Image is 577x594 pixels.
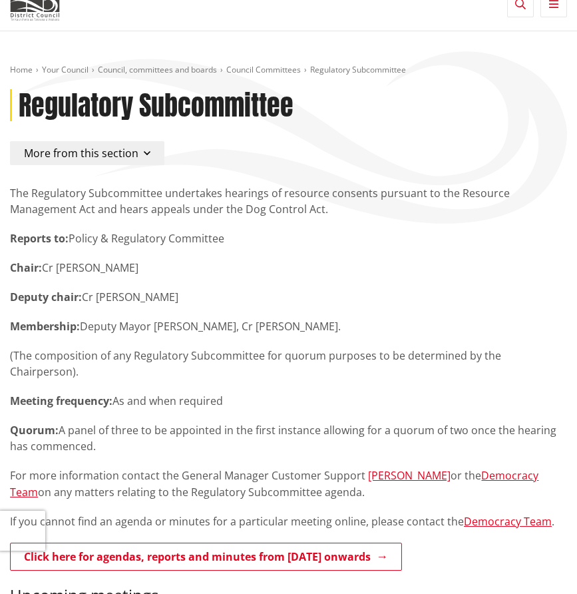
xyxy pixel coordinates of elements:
button: More from this section [10,141,164,165]
strong: Chair: [10,260,42,275]
a: Home [10,64,33,75]
iframe: Messenger Launcher [516,538,564,586]
span: More from this section [24,146,138,160]
p: If you cannot find an agenda or minutes for a particular meeting online, please contact the . [10,513,567,529]
a: Your Council [42,64,89,75]
p: Cr [PERSON_NAME] [10,260,567,276]
a: [PERSON_NAME] [368,468,451,483]
strong: Meeting frequency: [10,394,112,408]
a: Council Committees [226,64,301,75]
p: The Regulatory Subcommittee undertakes hearings of resource consents pursuant to the Resource Man... [10,185,567,217]
p: Cr [PERSON_NAME] [10,289,567,305]
p: For more information contact the General Manager Customer Support or the on any matters relating ... [10,467,567,500]
a: Click here for agendas, reports and minutes from [DATE] onwards [10,543,402,571]
strong: Membership: [10,319,80,334]
a: Council, committees and boards [98,64,217,75]
span: Regulatory Subcommittee [310,64,406,75]
p: As and when required [10,393,567,409]
p: Policy & Regulatory Committee [10,230,567,246]
nav: breadcrumb [10,65,567,76]
p: A panel of three to be appointed in the first instance allowing for a quorum of two once the hear... [10,422,567,454]
p: (The composition of any Regulatory Subcommittee for quorum purposes to be determined by the Chair... [10,348,567,380]
strong: Quorum: [10,423,59,438]
p: Deputy Mayor [PERSON_NAME], Cr [PERSON_NAME]. [10,318,567,334]
strong: Reports to: [10,231,69,246]
strong: Deputy chair: [10,290,82,304]
a: Democracy Team [464,514,552,529]
h1: Regulatory Subcommittee [19,89,293,121]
